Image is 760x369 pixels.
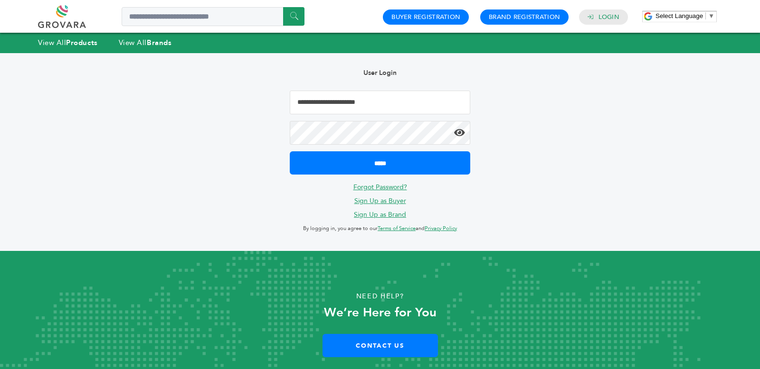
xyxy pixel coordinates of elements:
a: Sign Up as Buyer [354,196,406,205]
a: Brand Registration [489,13,560,21]
a: Terms of Service [378,225,416,232]
a: Forgot Password? [353,183,407,192]
a: View AllBrands [119,38,172,47]
input: Password [290,121,470,145]
strong: Brands [147,38,171,47]
a: Buyer Registration [391,13,460,21]
strong: Products [66,38,97,47]
input: Email Address [290,91,470,114]
a: Login [598,13,619,21]
a: Privacy Policy [425,225,457,232]
p: Need Help? [38,289,722,304]
b: User Login [363,68,397,77]
span: ​ [705,12,706,19]
a: View AllProducts [38,38,98,47]
span: Select Language [655,12,703,19]
p: By logging in, you agree to our and [290,223,470,234]
span: ▼ [708,12,714,19]
a: Select Language​ [655,12,714,19]
a: Contact Us [323,334,438,357]
strong: We’re Here for You [324,304,437,321]
input: Search a product or brand... [122,7,304,26]
a: Sign Up as Brand [354,210,406,219]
